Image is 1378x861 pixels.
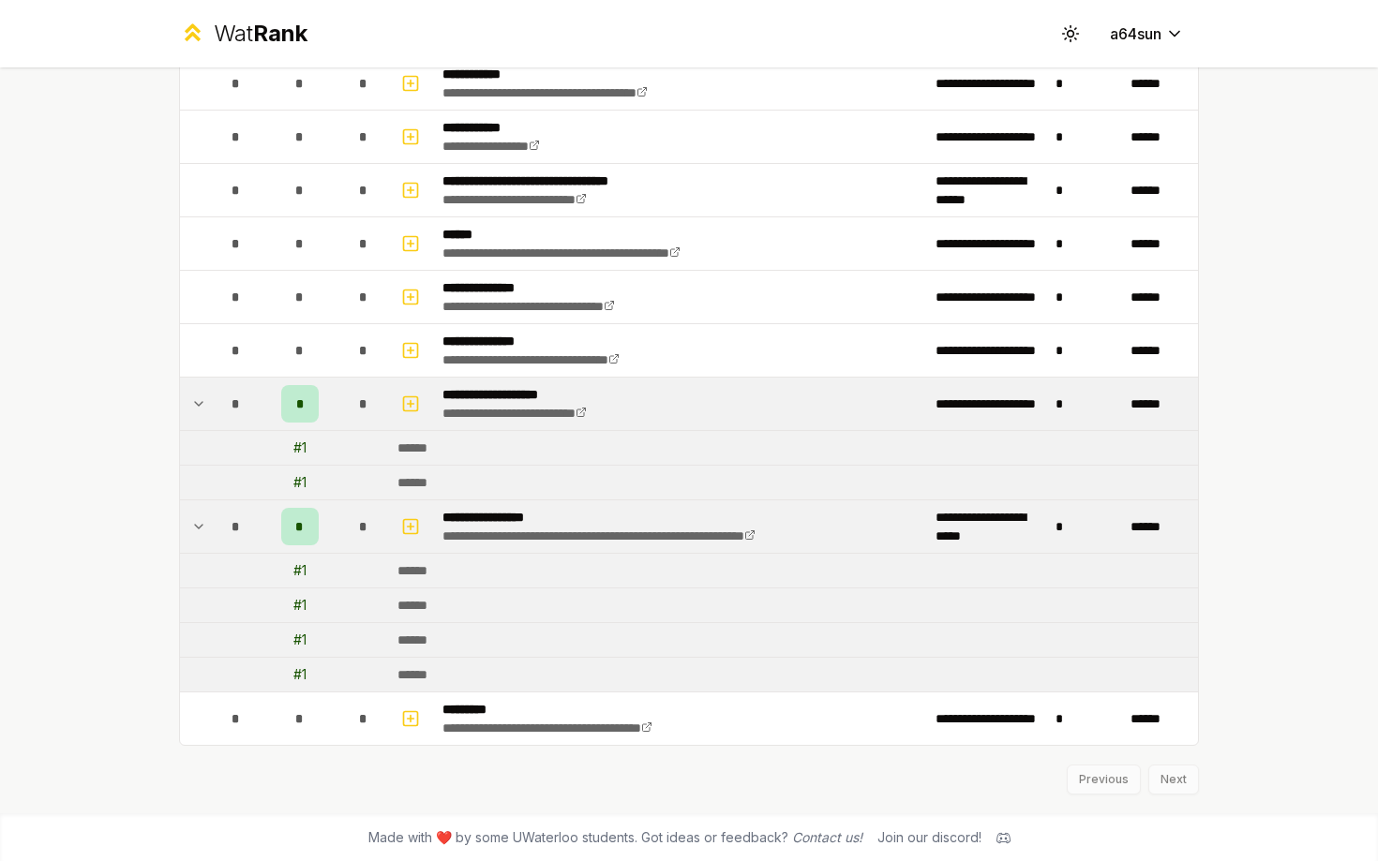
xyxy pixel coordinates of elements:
div: Join our discord! [877,828,981,847]
span: Rank [253,20,307,47]
a: WatRank [179,19,307,49]
a: Contact us! [792,829,862,845]
div: # 1 [293,631,307,649]
button: a64sun [1095,17,1199,51]
div: # 1 [293,665,307,684]
span: Made with ❤️ by some UWaterloo students. Got ideas or feedback? [368,828,862,847]
span: a64sun [1110,22,1161,45]
div: # 1 [293,561,307,580]
div: Wat [214,19,307,49]
div: # 1 [293,473,307,492]
div: # 1 [293,596,307,615]
div: # 1 [293,438,307,457]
